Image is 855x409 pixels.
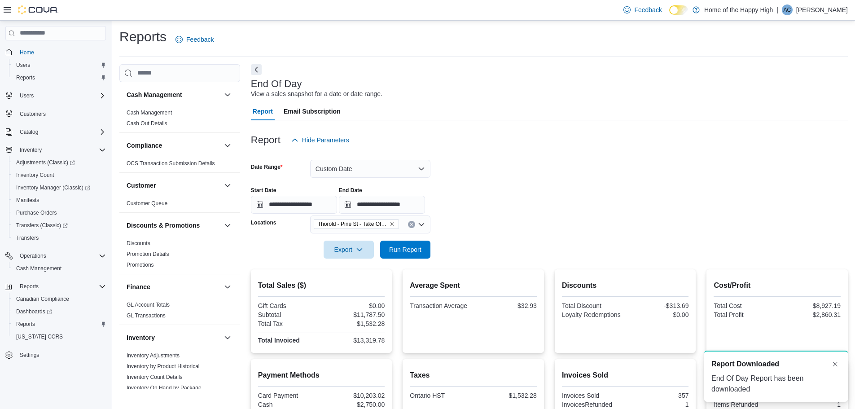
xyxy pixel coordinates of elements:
span: Users [13,60,106,70]
span: Reports [13,319,106,330]
a: Manifests [13,195,43,206]
h3: Finance [127,282,150,291]
a: Settings [16,350,43,361]
button: Cash Management [222,89,233,100]
div: $32.93 [475,302,537,309]
a: Canadian Compliance [13,294,73,304]
a: Inventory Manager (Classic) [13,182,94,193]
span: Customers [20,110,46,118]
a: Inventory Count [13,170,58,180]
div: View a sales snapshot for a date or date range. [251,89,382,99]
h2: Taxes [410,370,537,381]
div: Subtotal [258,311,320,318]
span: Adjustments (Classic) [16,159,75,166]
button: Inventory [2,144,110,156]
a: OCS Transaction Submission Details [127,160,215,167]
a: Discounts [127,240,150,246]
button: Run Report [380,241,430,259]
span: Inventory Count [16,172,54,179]
button: Finance [127,282,220,291]
div: Total Cost [714,302,775,309]
span: Transfers [16,234,39,242]
button: Cash Management [9,262,110,275]
span: Run Report [389,245,421,254]
h3: Customer [127,181,156,190]
button: Inventory [127,333,220,342]
div: Card Payment [258,392,320,399]
span: Transfers (Classic) [16,222,68,229]
div: Compliance [119,158,240,172]
button: Users [9,59,110,71]
div: $8,927.19 [779,302,841,309]
button: Compliance [222,140,233,151]
a: Customer Queue [127,200,167,207]
div: Customer [119,198,240,212]
span: Manifests [13,195,106,206]
p: Home of the Happy High [704,4,773,15]
strong: Total Invoiced [258,337,300,344]
button: Canadian Compliance [9,293,110,305]
span: Inventory Count [13,170,106,180]
button: Transfers [9,232,110,244]
h2: Average Spent [410,280,537,291]
button: Open list of options [418,221,425,228]
button: Users [2,89,110,102]
nav: Complex example [5,42,106,385]
input: Dark Mode [669,5,688,15]
span: Reports [16,74,35,81]
span: Home [20,49,34,56]
span: Inventory Manager (Classic) [16,184,90,191]
div: Total Profit [714,311,775,318]
div: InvoicesRefunded [562,401,623,408]
span: Users [16,90,106,101]
a: Users [13,60,34,70]
div: Cash Management [119,107,240,132]
a: Adjustments (Classic) [9,156,110,169]
span: Washington CCRS [13,331,106,342]
h2: Invoices Sold [562,370,689,381]
a: Inventory Adjustments [127,352,180,359]
span: Catalog [16,127,106,137]
span: Inventory Count Details [127,374,183,381]
button: Home [2,46,110,59]
h1: Reports [119,28,167,46]
p: [PERSON_NAME] [796,4,848,15]
a: Cash Management [13,263,65,274]
button: Operations [2,250,110,262]
span: Reports [13,72,106,83]
h2: Discounts [562,280,689,291]
span: Home [16,47,106,58]
span: Dashboards [16,308,52,315]
h3: Report [251,135,281,145]
span: Report Downloaded [711,359,779,369]
span: Inventory [16,145,106,155]
input: Press the down key to open a popover containing a calendar. [251,196,337,214]
div: $0.00 [323,302,385,309]
h3: End Of Day [251,79,302,89]
a: Promotion Details [127,251,169,257]
a: Transfers [13,233,42,243]
span: Inventory Adjustments [127,352,180,359]
div: Notification [711,359,841,369]
button: Settings [2,348,110,361]
span: Purchase Orders [13,207,106,218]
span: Customers [16,108,106,119]
button: Cash Management [127,90,220,99]
button: Hide Parameters [288,131,353,149]
div: Total Tax [258,320,320,327]
a: Promotions [127,262,154,268]
a: [US_STATE] CCRS [13,331,66,342]
span: Users [16,62,30,69]
div: Discounts & Promotions [119,238,240,274]
span: Settings [16,349,106,361]
span: Cash Management [16,265,61,272]
a: Customers [16,109,49,119]
div: Loyalty Redemptions [562,311,623,318]
span: Catalog [20,128,38,136]
button: Inventory [16,145,45,155]
button: Compliance [127,141,220,150]
div: Ontario HST [410,392,471,399]
a: GL Transactions [127,312,166,319]
a: Reports [13,319,39,330]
